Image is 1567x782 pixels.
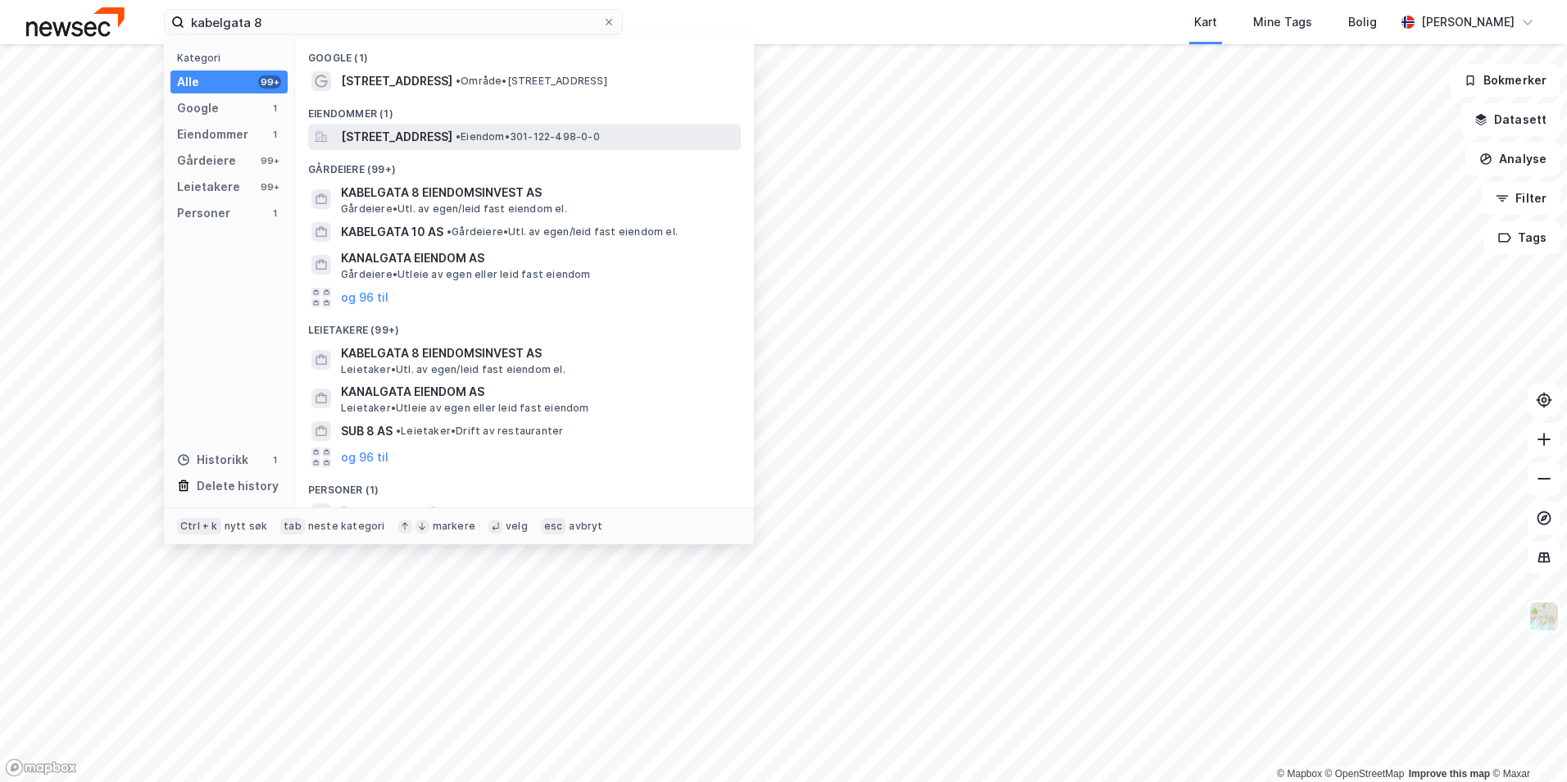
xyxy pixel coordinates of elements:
a: Mapbox homepage [5,758,77,777]
div: Eiendommer [177,125,248,144]
a: OpenStreetMap [1325,768,1405,780]
div: nytt søk [225,520,268,533]
div: avbryt [569,520,602,533]
a: Improve this map [1409,768,1490,780]
div: 99+ [258,75,281,89]
div: Google [177,98,219,118]
div: tab [280,518,305,534]
div: 1 [268,128,281,141]
span: Gårdeiere • Utleie av egen eller leid fast eiendom [341,268,591,281]
div: Bolig [1348,12,1377,32]
img: Z [1528,601,1560,632]
span: • [396,425,401,437]
span: Område • [STREET_ADDRESS] [456,75,607,88]
span: Eiendom • 301-122-498-0-0 [456,130,600,143]
span: Leietaker • Utl. av egen/leid fast eiendom el. [341,363,565,376]
span: Gårdeiere • Utl. av egen/leid fast eiendom el. [447,225,678,239]
span: [STREET_ADDRESS] [341,71,452,91]
div: Personer [177,203,230,223]
button: og 96 til [341,448,388,467]
button: Analyse [1465,143,1560,175]
div: Ctrl + k [177,518,221,534]
button: og 96 til [341,288,388,307]
div: Eiendommer (1) [295,94,754,124]
div: 1 [268,102,281,115]
span: Leietaker • Utleie av egen eller leid fast eiendom [341,402,589,415]
button: Tags [1484,221,1560,254]
div: Leietakere (99+) [295,311,754,340]
div: 1 [268,453,281,466]
div: esc [541,518,566,534]
span: [PERSON_NAME] [341,503,435,523]
iframe: Chat Widget [1485,703,1567,782]
span: • [447,225,452,238]
div: 99+ [258,180,281,193]
div: Gårdeiere (99+) [295,150,754,180]
a: Mapbox [1277,768,1322,780]
span: Gårdeiere • Utl. av egen/leid fast eiendom el. [341,202,567,216]
span: Person • 7. okt. 1980 [438,507,544,520]
div: Gårdeiere [177,151,236,170]
div: 99+ [258,154,281,167]
span: KANALGATA EIENDOM AS [341,382,734,402]
span: • [456,130,461,143]
div: Google (1) [295,39,754,68]
button: Filter [1482,182,1560,215]
span: • [456,75,461,87]
span: SUB 8 AS [341,421,393,441]
div: velg [506,520,528,533]
div: Mine Tags [1253,12,1312,32]
div: markere [433,520,475,533]
div: neste kategori [308,520,385,533]
input: Søk på adresse, matrikkel, gårdeiere, leietakere eller personer [184,10,602,34]
div: Personer (1) [295,471,754,500]
div: Alle [177,72,199,92]
span: KABELGATA 10 AS [341,222,443,242]
img: newsec-logo.f6e21ccffca1b3a03d2d.png [26,7,125,36]
span: [STREET_ADDRESS] [341,127,452,147]
div: Kart [1194,12,1217,32]
div: [PERSON_NAME] [1421,12,1515,32]
button: Bokmerker [1450,64,1560,97]
div: Leietakere [177,177,240,197]
div: Historikk [177,450,248,470]
div: 1 [268,207,281,220]
span: • [438,507,443,519]
div: Delete history [197,476,279,496]
span: KABELGATA 8 EIENDOMSINVEST AS [341,183,734,202]
span: KANALGATA EIENDOM AS [341,248,734,268]
div: Kategori [177,52,288,64]
span: Leietaker • Drift av restauranter [396,425,563,438]
span: KABELGATA 8 EIENDOMSINVEST AS [341,343,734,363]
button: Datasett [1460,103,1560,136]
